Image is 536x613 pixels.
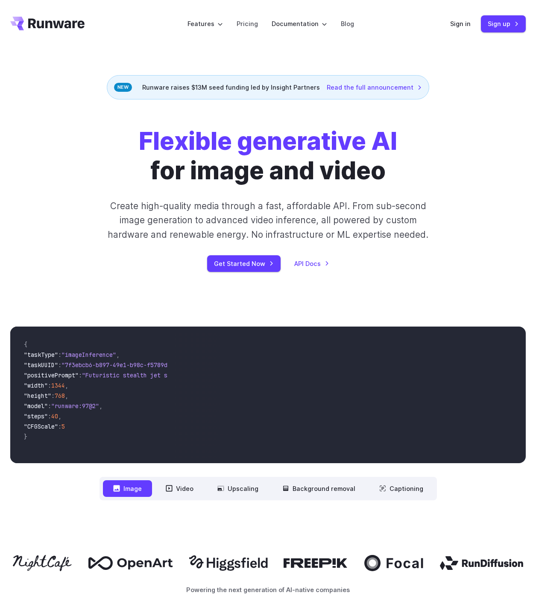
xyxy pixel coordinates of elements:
[62,351,116,359] span: "imageInference"
[187,19,223,29] label: Features
[294,259,329,269] a: API Docs
[24,371,79,379] span: "positivePrompt"
[24,382,48,389] span: "width"
[58,351,62,359] span: :
[58,423,62,430] span: :
[10,17,85,30] a: Go to /
[24,361,58,369] span: "taskUUID"
[48,412,51,420] span: :
[24,341,27,348] span: {
[58,361,62,369] span: :
[99,402,103,410] span: ,
[327,82,422,92] a: Read the full announcement
[155,480,204,497] button: Video
[116,351,120,359] span: ,
[481,15,526,32] a: Sign up
[24,392,51,400] span: "height"
[55,392,65,400] span: 768
[207,480,269,497] button: Upscaling
[48,402,51,410] span: :
[103,480,152,497] button: Image
[51,392,55,400] span: :
[139,126,397,156] strong: Flexible generative AI
[103,199,433,242] p: Create high-quality media through a fast, affordable API. From sub-second image generation to adv...
[51,382,65,389] span: 1344
[58,412,62,420] span: ,
[369,480,433,497] button: Captioning
[24,423,58,430] span: "CFGScale"
[10,585,526,595] p: Powering the next generation of AI-native companies
[237,19,258,29] a: Pricing
[450,19,471,29] a: Sign in
[51,402,99,410] span: "runware:97@2"
[272,19,327,29] label: Documentation
[272,480,366,497] button: Background removal
[62,423,65,430] span: 5
[79,371,82,379] span: :
[207,255,281,272] a: Get Started Now
[65,382,68,389] span: ,
[107,75,429,99] div: Runware raises $13M seed funding led by Insight Partners
[51,412,58,420] span: 40
[341,19,354,29] a: Blog
[24,412,48,420] span: "steps"
[139,127,397,185] h1: for image and video
[24,433,27,441] span: }
[24,402,48,410] span: "model"
[62,361,191,369] span: "7f3ebcb6-b897-49e1-b98c-f5789d2d40d7"
[82,371,393,379] span: "Futuristic stealth jet streaking through a neon-lit cityscape with glowing purple exhaust"
[24,351,58,359] span: "taskType"
[65,392,68,400] span: ,
[48,382,51,389] span: :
